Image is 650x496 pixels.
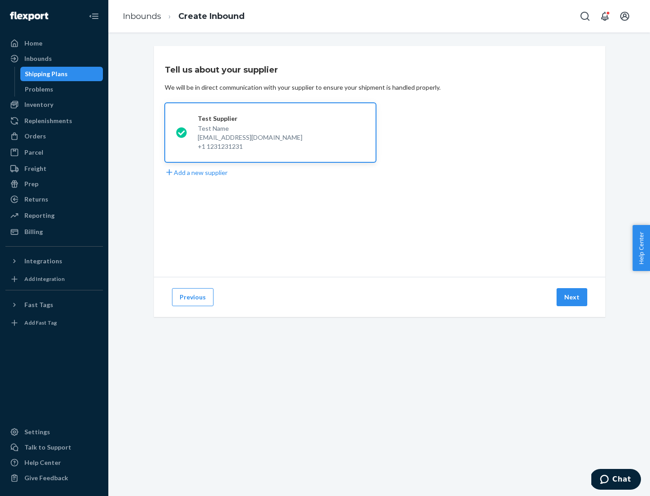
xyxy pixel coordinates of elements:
[5,272,103,286] a: Add Integration
[5,192,103,207] a: Returns
[596,7,614,25] button: Open notifications
[5,97,103,112] a: Inventory
[24,300,53,309] div: Fast Tags
[24,211,55,220] div: Reporting
[25,85,53,94] div: Problems
[632,225,650,271] button: Help Center
[178,11,245,21] a: Create Inbound
[24,473,68,482] div: Give Feedback
[20,67,103,81] a: Shipping Plans
[5,254,103,268] button: Integrations
[25,69,68,78] div: Shipping Plans
[5,145,103,160] a: Parcel
[616,7,634,25] button: Open account menu
[5,316,103,330] a: Add Fast Tag
[5,425,103,439] a: Settings
[24,116,72,125] div: Replenishments
[5,129,103,143] a: Orders
[24,458,61,467] div: Help Center
[123,11,161,21] a: Inbounds
[24,275,65,283] div: Add Integration
[5,455,103,470] a: Help Center
[5,36,103,51] a: Home
[576,7,594,25] button: Open Search Box
[24,54,52,63] div: Inbounds
[20,82,103,96] a: Problems
[116,3,252,30] ol: breadcrumbs
[24,227,43,236] div: Billing
[24,39,42,48] div: Home
[85,7,103,25] button: Close Navigation
[24,257,62,266] div: Integrations
[24,195,48,204] div: Returns
[5,298,103,312] button: Fast Tags
[165,64,278,76] h3: Tell us about your supplier
[5,51,103,66] a: Inbounds
[24,164,46,173] div: Freight
[5,177,103,191] a: Prep
[165,168,227,177] button: Add a new supplier
[5,471,103,485] button: Give Feedback
[557,288,587,306] button: Next
[5,114,103,128] a: Replenishments
[165,83,441,92] div: We will be in direct communication with your supplier to ensure your shipment is handled properly.
[24,443,71,452] div: Talk to Support
[5,440,103,455] button: Talk to Support
[24,148,43,157] div: Parcel
[24,319,57,326] div: Add Fast Tag
[24,132,46,141] div: Orders
[5,225,103,239] a: Billing
[5,208,103,223] a: Reporting
[24,179,38,188] div: Prep
[24,100,53,109] div: Inventory
[591,469,641,491] iframe: Opens a widget where you can chat to one of our agents
[5,161,103,176] a: Freight
[10,12,48,21] img: Flexport logo
[24,427,50,436] div: Settings
[172,288,214,306] button: Previous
